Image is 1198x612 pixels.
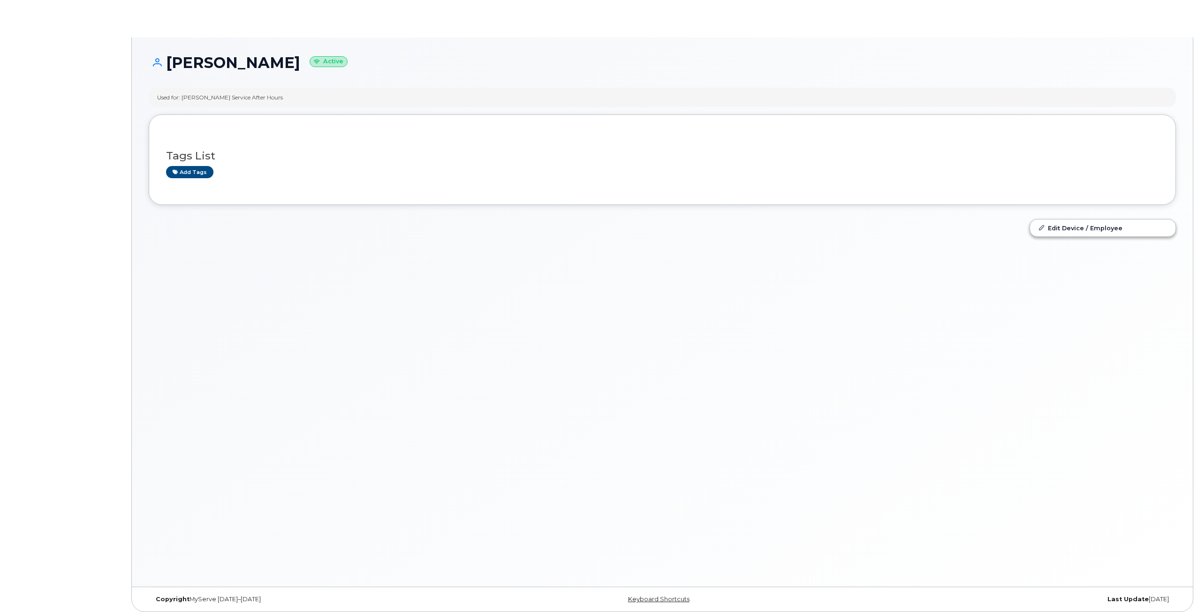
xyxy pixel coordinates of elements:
strong: Last Update [1107,596,1149,603]
small: Active [310,56,348,67]
h1: [PERSON_NAME] [149,54,1176,71]
a: Edit Device / Employee [1030,219,1175,236]
h3: Tags List [166,150,1159,162]
a: Add tags [166,166,213,178]
div: MyServe [DATE]–[DATE] [149,596,491,603]
strong: Copyright [156,596,190,603]
a: Keyboard Shortcuts [628,596,690,603]
div: [DATE] [834,596,1176,603]
div: Used for: [PERSON_NAME] Service After Hours [157,93,283,101]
